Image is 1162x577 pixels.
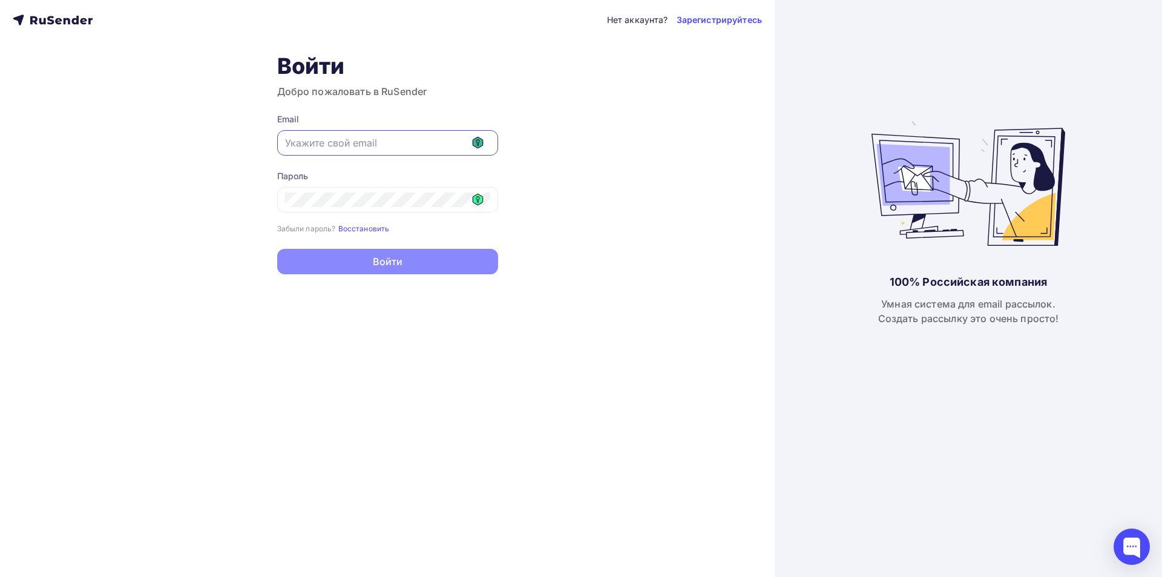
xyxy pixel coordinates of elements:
[285,136,490,150] input: Укажите свой email
[277,249,498,274] button: Войти
[277,84,498,99] h3: Добро пожаловать в RuSender
[277,224,336,233] small: Забыли пароль?
[878,297,1059,326] div: Умная система для email рассылок. Создать рассылку это очень просто!
[677,14,762,26] a: Зарегистрируйтесь
[338,223,390,233] a: Восстановить
[338,224,390,233] small: Восстановить
[277,53,498,79] h1: Войти
[607,14,668,26] div: Нет аккаунта?
[277,170,498,182] div: Пароль
[890,275,1047,289] div: 100% Российская компания
[277,113,498,125] div: Email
